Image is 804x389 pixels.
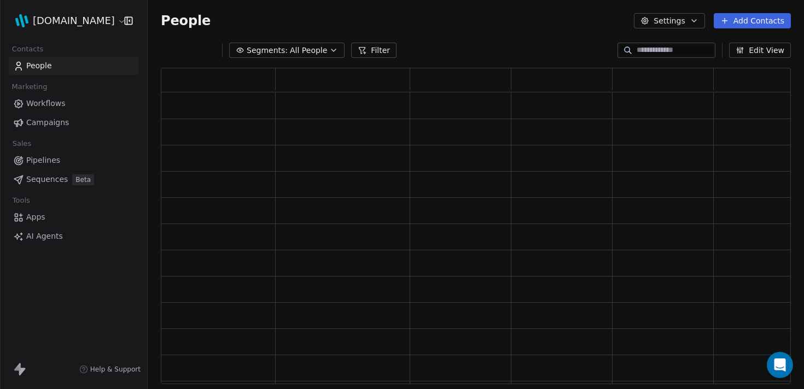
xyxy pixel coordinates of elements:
[9,227,138,245] a: AI Agents
[9,95,138,113] a: Workflows
[8,135,36,152] span: Sales
[634,13,704,28] button: Settings
[72,174,94,185] span: Beta
[767,352,793,378] div: Open Intercom Messenger
[161,13,211,29] span: People
[26,211,45,223] span: Apps
[13,11,116,30] button: [DOMAIN_NAME]
[26,98,66,109] span: Workflows
[26,117,69,128] span: Campaigns
[8,192,34,209] span: Tools
[26,60,52,72] span: People
[290,45,327,56] span: All People
[729,43,791,58] button: Edit View
[714,13,791,28] button: Add Contacts
[351,43,397,58] button: Filter
[90,365,141,374] span: Help & Support
[9,57,138,75] a: People
[26,174,68,185] span: Sequences
[9,114,138,132] a: Campaigns
[9,170,138,188] a: SequencesBeta
[15,14,28,27] img: M%20Monitoro%20new%20icon.svg
[7,79,52,95] span: Marketing
[9,208,138,226] a: Apps
[79,365,141,374] a: Help & Support
[33,14,115,28] span: [DOMAIN_NAME]
[26,155,60,166] span: Pipelines
[9,151,138,169] a: Pipelines
[247,45,288,56] span: Segments:
[26,231,63,242] span: AI Agents
[7,41,48,57] span: Contacts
